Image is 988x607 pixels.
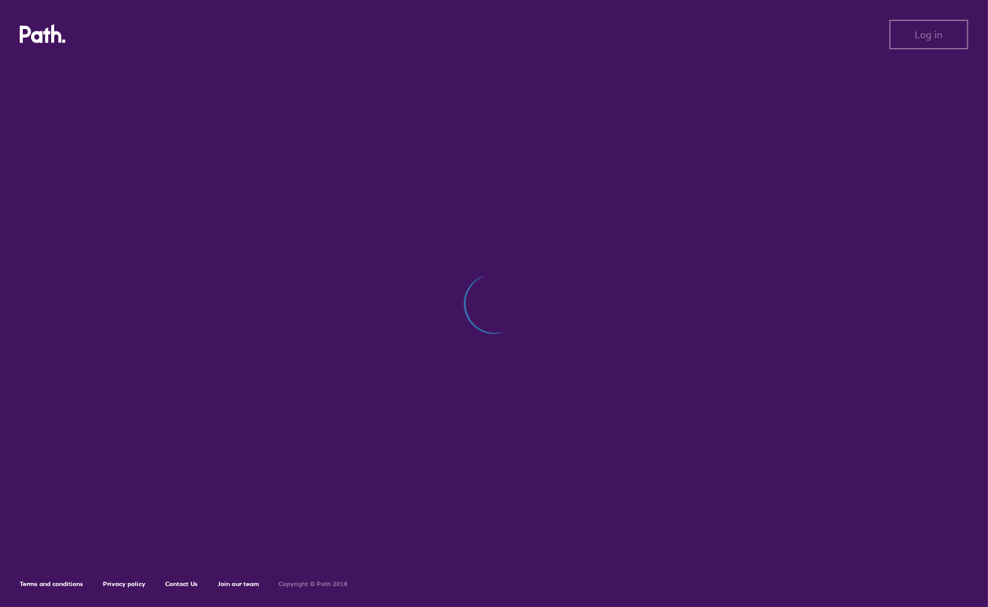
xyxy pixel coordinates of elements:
a: Privacy policy [103,580,145,588]
h6: Copyright © Path 2018 [279,581,348,588]
a: Join our team [218,580,259,588]
button: Log in [889,20,968,49]
span: Log in [915,29,943,40]
a: Terms and conditions [20,580,83,588]
a: Contact Us [165,580,198,588]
